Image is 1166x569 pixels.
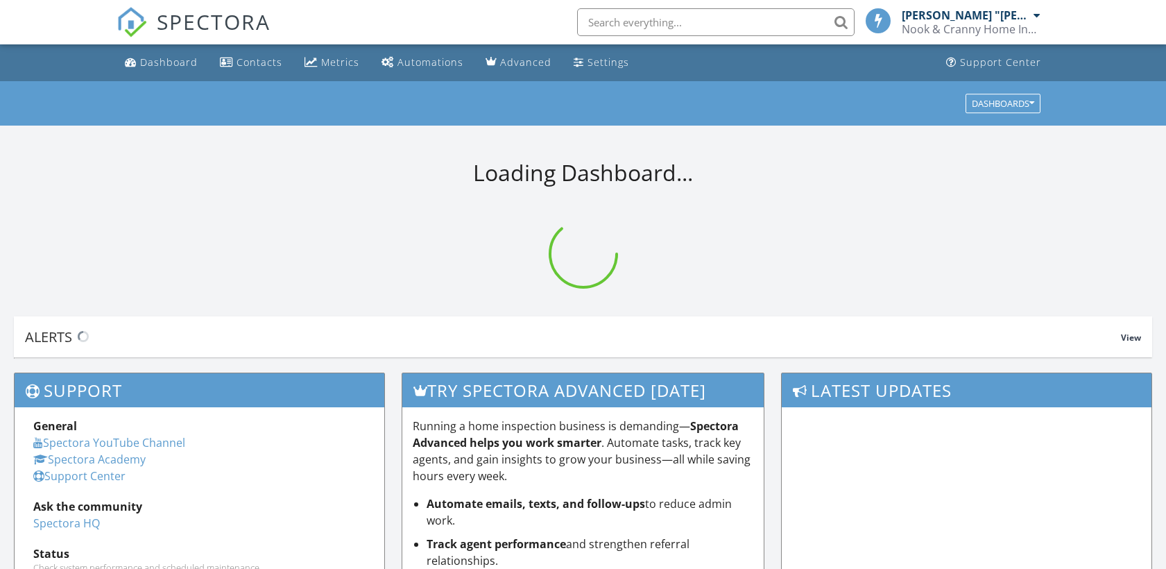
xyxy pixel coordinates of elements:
h3: Support [15,373,384,407]
a: Spectora YouTube Channel [33,435,185,450]
a: Contacts [214,50,288,76]
h3: Latest Updates [782,373,1151,407]
a: Support Center [33,468,126,484]
a: Spectora HQ [33,516,100,531]
div: Ask the community [33,498,366,515]
a: Support Center [941,50,1047,76]
div: Dashboards [972,99,1034,108]
div: [PERSON_NAME] "[PERSON_NAME]" [PERSON_NAME] [902,8,1030,22]
a: Automations (Basic) [376,50,469,76]
strong: Spectora Advanced helps you work smarter [413,418,739,450]
strong: Track agent performance [427,536,566,552]
a: Settings [568,50,635,76]
strong: Automate emails, texts, and follow-ups [427,496,645,511]
a: Advanced [480,50,557,76]
a: SPECTORA [117,19,271,48]
div: Dashboard [140,56,198,69]
img: The Best Home Inspection Software - Spectora [117,7,147,37]
input: Search everything... [577,8,855,36]
strong: General [33,418,77,434]
div: Contacts [237,56,282,69]
li: and strengthen referral relationships. [427,536,753,569]
p: Running a home inspection business is demanding— . Automate tasks, track key agents, and gain ins... [413,418,753,484]
span: View [1121,332,1141,343]
div: Automations [397,56,463,69]
div: Metrics [321,56,359,69]
div: Nook & Cranny Home Inspections Ltd. [902,22,1040,36]
div: Settings [588,56,629,69]
h3: Try spectora advanced [DATE] [402,373,764,407]
div: Alerts [25,328,1121,346]
div: Status [33,545,366,562]
span: SPECTORA [157,7,271,36]
li: to reduce admin work. [427,495,753,529]
a: Dashboard [119,50,203,76]
button: Dashboards [966,94,1040,113]
div: Advanced [500,56,551,69]
a: Spectora Academy [33,452,146,467]
div: Support Center [960,56,1041,69]
a: Metrics [299,50,365,76]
